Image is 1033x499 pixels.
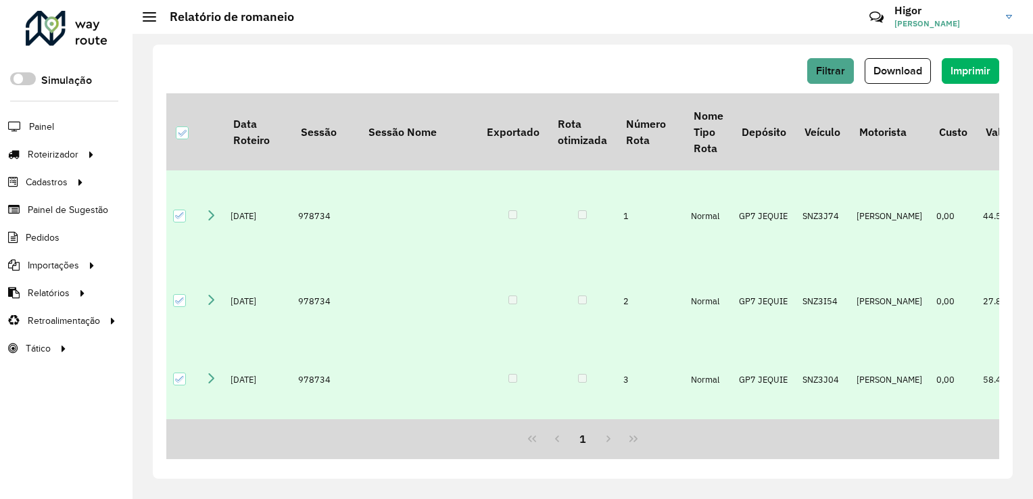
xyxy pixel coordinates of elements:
th: Sessão [291,93,359,170]
td: [PERSON_NAME] [850,340,930,419]
td: 27.867,73 [976,262,1032,340]
th: Sessão Nome [359,93,477,170]
button: Filtrar [807,58,854,84]
td: SNZ3I54 [796,262,850,340]
span: Painel [29,120,54,134]
span: Importações [28,258,79,272]
td: 2 [617,262,684,340]
span: Download [873,65,922,76]
th: Custo [930,93,976,170]
span: Cadastros [26,175,68,189]
td: 978734 [291,170,359,262]
th: Depósito [732,93,795,170]
td: [DATE] [224,419,291,471]
button: 1 [570,426,596,452]
span: Pedidos [26,231,59,245]
td: 1 [617,170,684,262]
td: [DATE] [224,340,291,419]
span: Filtrar [816,65,845,76]
td: GP7 JEQUIE [732,419,795,471]
td: [PERSON_NAME] [850,170,930,262]
td: QYZ9B98 [796,419,850,471]
td: Normal [684,419,732,471]
span: Painel de Sugestão [28,203,108,217]
span: Roteirizador [28,147,78,162]
td: [PERSON_NAME] [850,262,930,340]
td: GP7 JEQUIE [732,340,795,419]
td: 0,00 [930,340,976,419]
td: 978734 [291,419,359,471]
td: 44.570,26 [976,170,1032,262]
span: Imprimir [951,65,990,76]
h3: Higor [894,4,996,17]
th: Rota otimizada [548,93,616,170]
td: [DATE] [224,170,291,262]
td: 3 [617,340,684,419]
span: Relatórios [28,286,70,300]
button: Download [865,58,931,84]
span: Retroalimentação [28,314,100,328]
td: 978734 [291,262,359,340]
th: Número Rota [617,93,684,170]
th: Data Roteiro [224,93,291,170]
td: 0,00 [930,170,976,262]
td: Normal [684,262,732,340]
span: [PERSON_NAME] [894,18,996,30]
span: Tático [26,341,51,356]
td: 978734 [291,340,359,419]
td: 58.425,08 [976,340,1032,419]
a: Contato Rápido [862,3,891,32]
th: Exportado [477,93,548,170]
td: [PERSON_NAME] [850,419,930,471]
td: Normal [684,340,732,419]
td: 0,00 [930,419,976,471]
td: GP7 JEQUIE [732,262,795,340]
td: SNZ3J04 [796,340,850,419]
label: Simulação [41,72,92,89]
h2: Relatório de romaneio [156,9,294,24]
th: Valor [976,93,1032,170]
th: Veículo [796,93,850,170]
td: [DATE] [224,262,291,340]
td: GP7 JEQUIE [732,170,795,262]
th: Motorista [850,93,930,170]
td: SNZ3J74 [796,170,850,262]
td: 0,00 [930,262,976,340]
button: Imprimir [942,58,999,84]
td: 4 [617,419,684,471]
th: Nome Tipo Rota [684,93,732,170]
td: Normal [684,170,732,262]
td: 23.528,82 [976,419,1032,471]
